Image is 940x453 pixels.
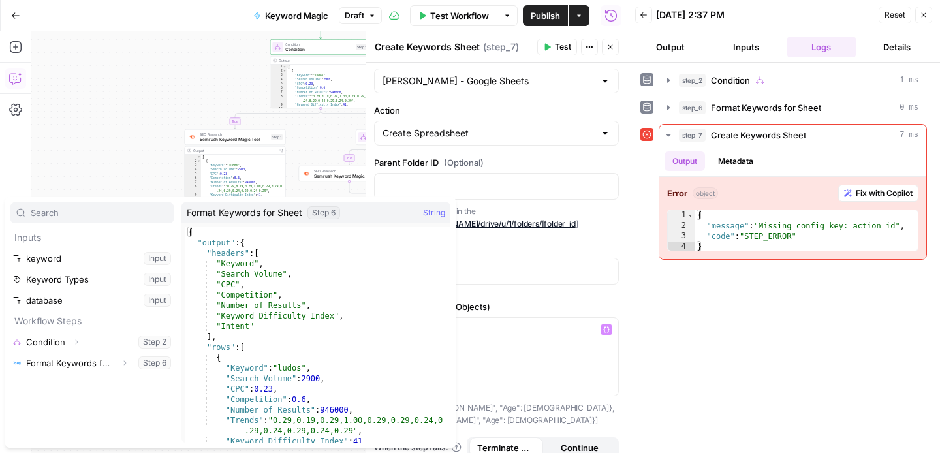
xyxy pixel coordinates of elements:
[555,41,571,53] span: Test
[234,108,321,129] g: Edge from step_2 to step_1
[185,180,201,185] div: 7
[270,69,287,74] div: 2
[885,9,905,21] span: Reset
[374,205,619,230] p: Parent Folder ID found in the URL ]
[668,231,695,242] div: 3
[345,10,364,22] span: Draft
[531,9,560,22] span: Publish
[185,159,201,164] div: 2
[635,37,706,57] button: Output
[679,101,706,114] span: step_6
[197,159,201,164] span: Toggle code folding, rows 2 through 11
[270,95,287,103] div: 8
[299,166,400,181] div: SEO ResearchSemrush Keyword Magic ToolStep 4
[856,187,913,199] span: Fix with Copilot
[270,65,287,69] div: 1
[189,134,195,140] img: 8a3tdog8tf0qdwwcclgyu02y995m
[410,5,497,26] button: Test Workflow
[185,155,201,159] div: 1
[862,37,932,57] button: Details
[383,127,595,140] input: Create Spreadsheet
[711,37,781,57] button: Inputs
[10,352,174,373] button: Select variable Format Keywords for Sheet
[374,241,619,254] label: Title
[711,129,806,142] span: Create Keywords Sheet
[10,332,174,352] button: Select variable Condition
[659,97,926,118] button: 0 ms
[711,74,750,87] span: Condition
[374,104,619,117] label: Action
[838,185,918,202] button: Fix with Copilot
[900,102,918,114] span: 0 ms
[668,210,695,221] div: 1
[185,129,286,198] div: SEO ResearchSemrush Keyword Magic ToolStep 1Output[ { "Keyword":"ludos", "Search Volume":2900, "C...
[271,134,283,140] div: Step 1
[185,163,201,168] div: 3
[659,146,926,259] div: 7 ms
[349,181,407,196] g: Edge from step_4 to step_3-conditional-end
[270,82,287,86] div: 5
[659,70,926,91] button: 1 ms
[10,248,174,269] button: Select variable keyword
[185,172,201,176] div: 5
[10,311,174,332] p: Workflow Steps
[270,39,371,108] div: ConditionConditionStep 2Output[ { "Keyword":"ludos", "Search Volume":2900, "CPC":0.23, "Competiti...
[483,40,519,54] span: ( step_7 )
[339,7,382,24] button: Draft
[374,156,619,169] label: Parent Folder ID
[185,193,201,198] div: 9
[356,129,457,145] div: ConditionConditionStep 3
[687,210,694,221] span: Toggle code folding, rows 1 through 4
[200,132,268,137] span: SEO Research
[693,187,718,199] span: object
[31,206,168,219] input: Search
[389,219,575,228] a: https://[DOMAIN_NAME]/drive/u/1/folders/[folder_id
[523,5,568,26] button: Publish
[303,170,309,177] img: 8a3tdog8tf0qdwwcclgyu02y995m
[900,129,918,141] span: 7 ms
[285,46,353,53] span: Condition
[197,155,201,159] span: Toggle code folding, rows 1 through 922
[679,74,706,87] span: step_2
[679,129,706,142] span: step_7
[668,221,695,231] div: 2
[667,187,687,200] strong: Error
[321,108,407,129] g: Edge from step_2 to step_3
[200,136,268,143] span: Semrush Keyword Magic Tool
[537,39,577,55] button: Test
[374,300,619,313] label: JSON Data (Array of Objects)
[185,168,201,172] div: 4
[283,69,287,74] span: Toggle code folding, rows 2 through 11
[185,176,201,181] div: 6
[320,20,322,39] g: Edge from start to step_2
[270,86,287,91] div: 6
[270,78,287,82] div: 4
[314,173,382,180] span: Semrush Keyword Magic Tool
[444,156,484,169] span: (Optional)
[659,125,926,146] button: 7 ms
[879,7,911,23] button: Reset
[314,168,382,174] span: SEO Research
[711,101,821,114] span: Format Keywords for Sheet
[283,65,287,69] span: Toggle code folding, rows 1 through 922
[356,44,368,50] div: Step 2
[375,40,480,54] textarea: Create Keywords Sheet
[430,9,489,22] span: Test Workflow
[245,5,336,26] button: Keyword Magic
[265,9,328,22] span: Keyword Magic
[668,242,695,252] div: 4
[423,206,445,219] span: String
[193,148,275,153] div: Output
[307,206,340,219] div: Step 6
[10,290,174,311] button: Select variable database
[270,107,287,112] div: 10
[10,227,174,248] p: Inputs
[710,151,761,171] button: Metadata
[665,151,705,171] button: Output
[787,37,857,57] button: Logs
[374,401,619,427] p: e.g. [{"Name": "[PERSON_NAME]", "Age": [DEMOGRAPHIC_DATA]}, {"Name": "[PERSON_NAME]", "Age": [DEM...
[270,90,287,95] div: 7
[270,103,287,108] div: 9
[10,269,174,290] button: Select variable Keyword Types
[900,74,918,86] span: 1 ms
